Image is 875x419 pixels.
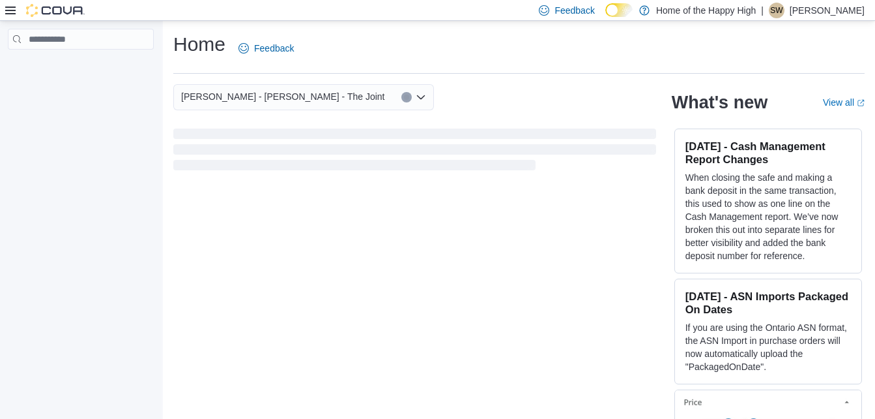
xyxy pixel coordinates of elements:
a: View allExternal link [823,97,865,108]
span: SW [770,3,782,18]
p: [PERSON_NAME] [790,3,865,18]
p: Home of the Happy High [656,3,756,18]
button: Open list of options [416,92,426,102]
input: Dark Mode [605,3,633,17]
img: Cova [26,4,85,17]
p: When closing the safe and making a bank deposit in the same transaction, this used to show as one... [685,171,851,262]
p: | [761,3,764,18]
h2: What's new [672,92,767,113]
span: Feedback [554,4,594,17]
div: Shelby Wilkinson [769,3,784,18]
h1: Home [173,31,225,57]
span: [PERSON_NAME] - [PERSON_NAME] - The Joint [181,89,385,104]
span: Loading [173,131,656,173]
span: Feedback [254,42,294,55]
button: Clear input [401,92,412,102]
h3: [DATE] - Cash Management Report Changes [685,140,851,166]
h3: [DATE] - ASN Imports Packaged On Dates [685,290,851,316]
svg: External link [857,99,865,107]
nav: Complex example [8,52,154,84]
p: If you are using the Ontario ASN format, the ASN Import in purchase orders will now automatically... [685,321,851,373]
a: Feedback [233,35,299,61]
